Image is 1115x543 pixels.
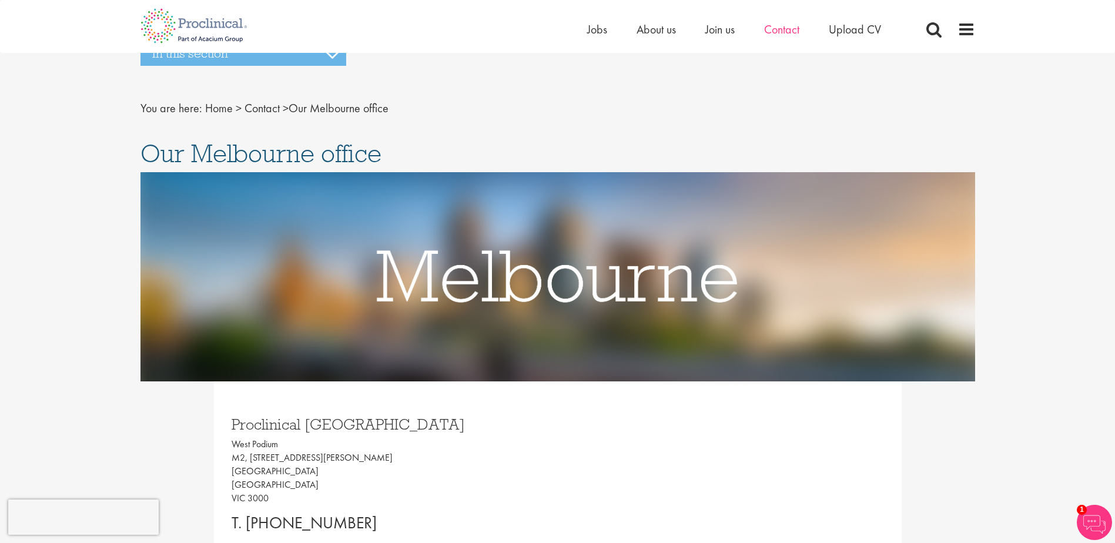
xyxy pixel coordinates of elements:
[637,22,676,37] a: About us
[705,22,735,37] a: Join us
[205,100,389,116] span: Our Melbourne office
[1077,505,1087,515] span: 1
[236,100,242,116] span: >
[283,100,289,116] span: >
[1077,505,1112,540] img: Chatbot
[764,22,799,37] a: Contact
[829,22,881,37] a: Upload CV
[8,500,159,535] iframe: reCAPTCHA
[140,100,202,116] span: You are here:
[140,138,381,169] span: Our Melbourne office
[205,100,233,116] a: breadcrumb link to Home
[140,41,346,66] h3: In this section
[232,417,549,432] h3: Proclinical [GEOGRAPHIC_DATA]
[587,22,607,37] a: Jobs
[232,511,549,535] p: T. [PHONE_NUMBER]
[245,100,280,116] a: breadcrumb link to Contact
[232,438,549,505] p: West Podium M2, [STREET_ADDRESS][PERSON_NAME] [GEOGRAPHIC_DATA] [GEOGRAPHIC_DATA] VIC 3000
